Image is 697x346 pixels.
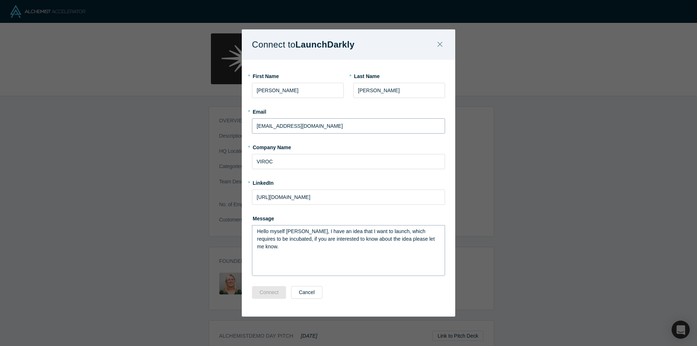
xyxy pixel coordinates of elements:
div: rdw-editor [257,228,440,251]
b: LaunchDarkly [295,40,355,49]
button: Connect [252,286,286,299]
span: Hello myself [PERSON_NAME], I have an idea that I want to launch, which requires to be incubated,... [257,228,436,249]
label: Email [252,106,445,116]
label: Last Name [353,70,445,80]
label: LinkedIn [252,177,274,187]
button: Close [432,37,448,53]
label: Message [252,212,445,223]
label: Company Name [252,141,445,151]
h1: Connect to [252,37,367,52]
button: Cancel [291,286,322,299]
label: First Name [252,70,344,80]
div: rdw-wrapper [252,225,445,276]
